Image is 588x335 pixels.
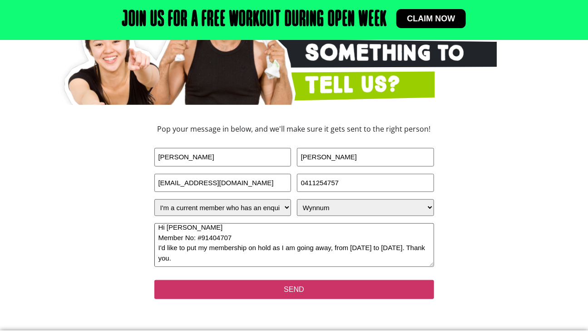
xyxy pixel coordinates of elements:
input: Email [154,174,292,192]
input: FIRST NAME [154,148,292,167]
h3: Pop your message in below, and we'll make sure it gets sent to the right person! [94,125,494,133]
h2: Join us for a free workout during open week [122,9,387,31]
span: Claim now [407,15,455,23]
input: PHONE [297,174,434,192]
a: Claim now [396,9,466,28]
input: LAST NAME [297,148,434,167]
input: SEND [154,280,434,299]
